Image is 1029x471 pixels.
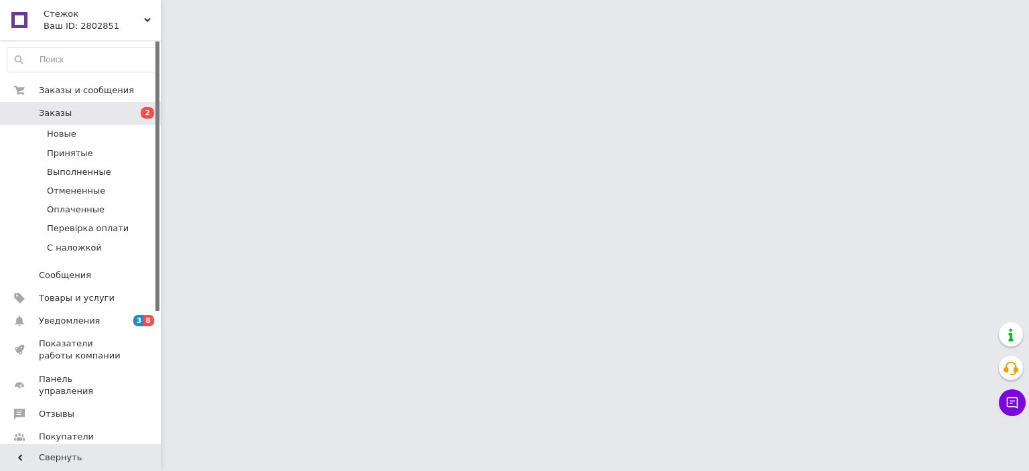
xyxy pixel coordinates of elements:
[39,269,91,281] span: Сообщения
[39,431,94,443] span: Покупатели
[141,107,154,119] span: 2
[143,315,154,326] span: 8
[39,373,124,397] span: Панель управления
[47,128,76,140] span: Новые
[39,107,72,119] span: Заказы
[47,204,105,216] span: Оплаченные
[133,315,144,326] span: 3
[7,48,157,72] input: Поиск
[47,222,129,234] span: Перевірка оплати
[39,408,74,420] span: Отзывы
[44,8,144,20] span: Стежок
[44,20,161,32] div: Ваш ID: 2802851
[999,389,1026,416] button: Чат с покупателем
[39,292,115,304] span: Товары и услуги
[47,147,93,159] span: Принятые
[47,185,105,197] span: Отмененные
[39,315,100,327] span: Уведомления
[39,338,124,362] span: Показатели работы компании
[39,84,134,96] span: Заказы и сообщения
[47,166,111,178] span: Выполненные
[47,242,102,254] span: С наложкой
